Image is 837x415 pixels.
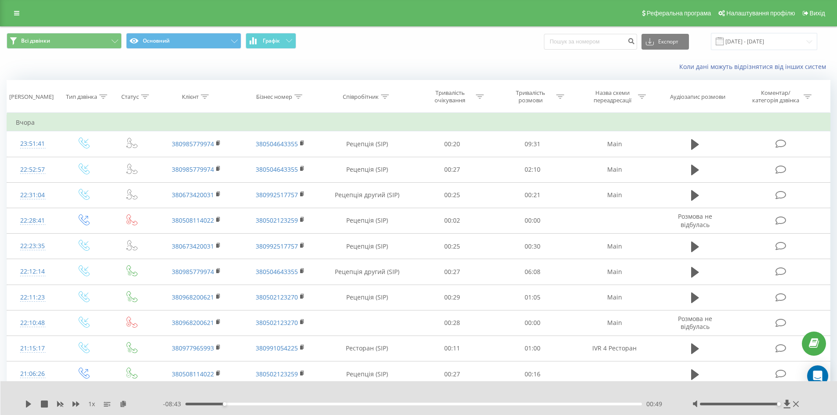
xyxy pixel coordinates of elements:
[322,336,412,361] td: Ресторан (SIP)
[182,93,199,101] div: Клієнт
[163,400,185,408] span: - 08:43
[646,400,662,408] span: 00:49
[246,33,296,49] button: Графік
[589,89,636,104] div: Назва схеми переадресації
[493,182,573,208] td: 00:21
[172,191,214,199] a: 380673420031
[807,365,828,386] div: Open Intercom Messenger
[256,140,298,148] a: 380504643355
[572,234,656,259] td: Main
[172,318,214,327] a: 380968200621
[322,259,412,285] td: Рецепція другий (SIP)
[810,10,825,17] span: Вихід
[9,93,54,101] div: [PERSON_NAME]
[263,38,280,44] span: Графік
[412,182,493,208] td: 00:25
[7,114,830,131] td: Вчора
[493,157,573,182] td: 02:10
[16,263,50,280] div: 22:12:14
[126,33,241,49] button: Основний
[322,208,412,233] td: Рецепція (SIP)
[322,157,412,182] td: Рецепція (SIP)
[493,336,573,361] td: 01:00
[256,165,298,173] a: 380504643355
[493,361,573,387] td: 00:16
[88,400,95,408] span: 1 x
[493,208,573,233] td: 00:00
[16,212,50,229] div: 22:28:41
[172,242,214,250] a: 380673420031
[16,161,50,178] div: 22:52:57
[572,259,656,285] td: Main
[322,131,412,157] td: Рецепція (SIP)
[493,131,573,157] td: 09:31
[172,140,214,148] a: 380985779974
[412,131,493,157] td: 00:20
[493,234,573,259] td: 00:30
[572,336,656,361] td: IVR 4 Ресторан
[172,267,214,276] a: 380985779974
[16,238,50,255] div: 22:23:35
[412,208,493,233] td: 00:02
[322,234,412,259] td: Рецепція (SIP)
[256,191,298,199] a: 380992517757
[572,131,656,157] td: Main
[21,37,50,44] span: Всі дзвінки
[493,310,573,336] td: 00:00
[322,361,412,387] td: Рецепція (SIP)
[256,216,298,224] a: 380502123259
[641,34,689,50] button: Експорт
[16,314,50,332] div: 22:10:48
[493,259,573,285] td: 06:08
[572,285,656,310] td: Main
[750,89,801,104] div: Коментар/категорія дзвінка
[256,93,292,101] div: Бізнес номер
[412,259,493,285] td: 00:27
[121,93,139,101] div: Статус
[678,212,712,228] span: Розмова не відбулась
[256,318,298,327] a: 380502123270
[16,365,50,383] div: 21:06:26
[16,340,50,357] div: 21:15:17
[678,314,712,331] span: Розмова не відбулась
[679,62,830,71] a: Коли дані можуть відрізнятися вiд інших систем
[647,10,711,17] span: Реферальна програма
[412,157,493,182] td: 00:27
[322,285,412,310] td: Рецепція (SIP)
[256,293,298,301] a: 380502123270
[427,89,474,104] div: Тривалість очікування
[16,289,50,306] div: 22:11:23
[322,182,412,208] td: Рецепція другий (SIP)
[172,165,214,173] a: 380985779974
[16,135,50,152] div: 23:51:41
[412,285,493,310] td: 00:29
[507,89,554,104] div: Тривалість розмови
[223,402,226,406] div: Accessibility label
[7,33,122,49] button: Всі дзвінки
[572,157,656,182] td: Main
[412,336,493,361] td: 00:11
[172,344,214,352] a: 380977965993
[572,182,656,208] td: Main
[256,370,298,378] a: 380502123259
[172,370,214,378] a: 380508114022
[66,93,97,101] div: Тип дзвінка
[412,234,493,259] td: 00:25
[256,344,298,352] a: 380991054225
[544,34,637,50] input: Пошук за номером
[572,310,656,336] td: Main
[16,187,50,204] div: 22:31:04
[670,93,725,101] div: Аудіозапис розмови
[412,310,493,336] td: 00:28
[256,242,298,250] a: 380992517757
[256,267,298,276] a: 380504643355
[343,93,379,101] div: Співробітник
[726,10,795,17] span: Налаштування профілю
[172,216,214,224] a: 380508114022
[172,293,214,301] a: 380968200621
[777,402,781,406] div: Accessibility label
[412,361,493,387] td: 00:27
[493,285,573,310] td: 01:05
